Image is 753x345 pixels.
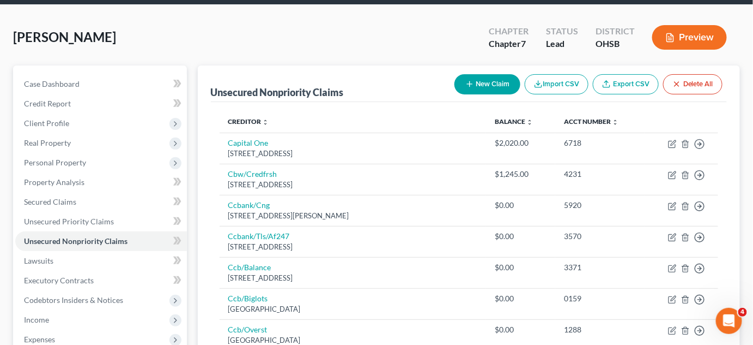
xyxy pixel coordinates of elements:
[15,251,187,271] a: Lawsuits
[228,148,478,159] div: [STREET_ADDRESS]
[228,273,478,283] div: [STREET_ADDRESS]
[495,169,546,180] div: $1,245.00
[564,293,636,304] div: 0159
[24,236,127,246] span: Unsecured Nonpriority Claims
[228,138,269,147] a: Capital One
[564,169,636,180] div: 4231
[228,180,478,190] div: [STREET_ADDRESS]
[15,271,187,290] a: Executory Contracts
[24,217,114,226] span: Unsecured Priority Claims
[663,74,722,94] button: Delete All
[495,117,533,126] a: Balance unfold_more
[228,294,268,303] a: Ccb/Biglots
[495,293,546,304] div: $0.00
[489,38,529,50] div: Chapter
[495,231,546,242] div: $0.00
[228,200,270,210] a: Ccbank/Cng
[593,74,659,94] a: Export CSV
[596,25,635,38] div: District
[24,295,123,305] span: Codebtors Insiders & Notices
[228,169,277,179] a: Cbw/Credfrsh
[15,94,187,114] a: Credit Report
[228,117,269,126] a: Creditor unfold_more
[24,138,71,147] span: Real Property
[24,335,55,344] span: Expenses
[24,79,80,88] span: Case Dashboard
[612,119,618,126] i: unfold_more
[546,38,578,50] div: Lead
[15,192,187,212] a: Secured Claims
[526,119,533,126] i: unfold_more
[652,25,727,50] button: Preview
[564,138,636,148] div: 6718
[24,118,69,128] span: Client Profile
[489,25,529,38] div: Chapter
[24,276,94,285] span: Executory Contracts
[564,324,636,335] div: 1288
[596,38,635,50] div: OHSB
[263,119,269,126] i: unfold_more
[716,308,742,334] iframe: Intercom live chat
[24,158,86,167] span: Personal Property
[495,262,546,273] div: $0.00
[15,74,187,94] a: Case Dashboard
[564,117,618,126] a: Acct Number unfold_more
[24,315,49,324] span: Income
[495,138,546,148] div: $2,020.00
[521,38,526,49] span: 7
[211,86,344,99] div: Unsecured Nonpriority Claims
[228,325,268,334] a: Ccb/Overst
[24,197,76,206] span: Secured Claims
[564,231,636,242] div: 3570
[228,242,478,252] div: [STREET_ADDRESS]
[738,308,747,317] span: 4
[228,304,478,314] div: [GEOGRAPHIC_DATA]
[15,172,187,192] a: Property Analysis
[525,74,588,94] button: Import CSV
[13,29,116,45] span: [PERSON_NAME]
[24,99,71,108] span: Credit Report
[15,231,187,251] a: Unsecured Nonpriority Claims
[564,262,636,273] div: 3371
[228,263,271,272] a: Ccb/Balance
[495,200,546,211] div: $0.00
[454,74,520,94] button: New Claim
[546,25,578,38] div: Status
[24,256,53,265] span: Lawsuits
[24,177,84,187] span: Property Analysis
[564,200,636,211] div: 5920
[495,324,546,335] div: $0.00
[15,212,187,231] a: Unsecured Priority Claims
[228,211,478,221] div: [STREET_ADDRESS][PERSON_NAME]
[228,231,290,241] a: Ccbank/Tls/Af247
